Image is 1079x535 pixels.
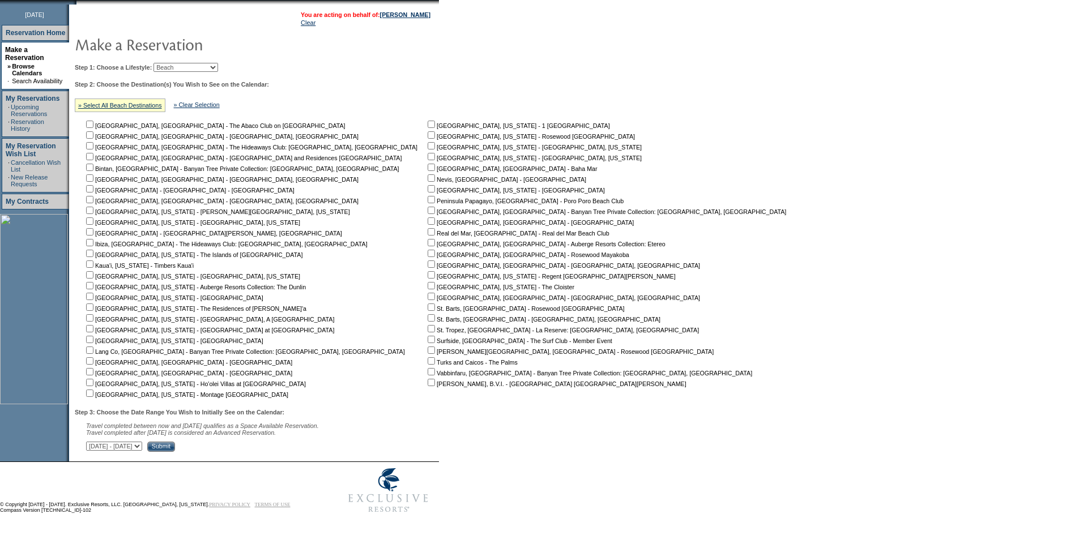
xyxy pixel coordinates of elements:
nobr: Real del Mar, [GEOGRAPHIC_DATA] - Real del Mar Beach Club [425,230,609,237]
b: » [7,63,11,70]
nobr: [GEOGRAPHIC_DATA], [US_STATE] - 1 [GEOGRAPHIC_DATA] [425,122,610,129]
nobr: Lang Co, [GEOGRAPHIC_DATA] - Banyan Tree Private Collection: [GEOGRAPHIC_DATA], [GEOGRAPHIC_DATA] [84,348,405,355]
nobr: [GEOGRAPHIC_DATA], [US_STATE] - [GEOGRAPHIC_DATA] [84,294,263,301]
nobr: [GEOGRAPHIC_DATA], [GEOGRAPHIC_DATA] - [GEOGRAPHIC_DATA], [GEOGRAPHIC_DATA] [425,262,700,269]
nobr: Vabbinfaru, [GEOGRAPHIC_DATA] - Banyan Tree Private Collection: [GEOGRAPHIC_DATA], [GEOGRAPHIC_DATA] [425,370,752,376]
a: » Select All Beach Destinations [78,102,162,109]
td: · [7,78,11,84]
nobr: [GEOGRAPHIC_DATA], [GEOGRAPHIC_DATA] - [GEOGRAPHIC_DATA], [GEOGRAPHIC_DATA] [84,133,359,140]
span: You are acting on behalf of: [301,11,430,18]
a: Clear [301,19,315,26]
nobr: [GEOGRAPHIC_DATA], [GEOGRAPHIC_DATA] - [GEOGRAPHIC_DATA] and Residences [GEOGRAPHIC_DATA] [84,155,402,161]
nobr: [GEOGRAPHIC_DATA] - [GEOGRAPHIC_DATA] - [GEOGRAPHIC_DATA] [84,187,295,194]
nobr: [GEOGRAPHIC_DATA], [US_STATE] - Auberge Resorts Collection: The Dunlin [84,284,306,290]
nobr: [GEOGRAPHIC_DATA], [US_STATE] - [GEOGRAPHIC_DATA] [84,337,263,344]
nobr: St. Barts, [GEOGRAPHIC_DATA] - Rosewood [GEOGRAPHIC_DATA] [425,305,624,312]
nobr: Travel completed after [DATE] is considered an Advanced Reservation. [86,429,276,436]
a: My Reservations [6,95,59,102]
nobr: [GEOGRAPHIC_DATA], [US_STATE] - [GEOGRAPHIC_DATA], [US_STATE] [425,155,642,161]
nobr: [GEOGRAPHIC_DATA], [US_STATE] - [GEOGRAPHIC_DATA] [425,187,605,194]
a: Reservation Home [6,29,65,37]
nobr: [GEOGRAPHIC_DATA], [GEOGRAPHIC_DATA] - [GEOGRAPHIC_DATA] [84,359,292,366]
nobr: [PERSON_NAME][GEOGRAPHIC_DATA], [GEOGRAPHIC_DATA] - Rosewood [GEOGRAPHIC_DATA] [425,348,714,355]
nobr: Bintan, [GEOGRAPHIC_DATA] - Banyan Tree Private Collection: [GEOGRAPHIC_DATA], [GEOGRAPHIC_DATA] [84,165,399,172]
nobr: [GEOGRAPHIC_DATA], [US_STATE] - Rosewood [GEOGRAPHIC_DATA] [425,133,635,140]
a: My Contracts [6,198,49,206]
a: Upcoming Reservations [11,104,47,117]
nobr: Turks and Caicos - The Palms [425,359,518,366]
a: My Reservation Wish List [6,142,56,158]
nobr: [GEOGRAPHIC_DATA], [GEOGRAPHIC_DATA] - Baha Mar [425,165,597,172]
nobr: Ibiza, [GEOGRAPHIC_DATA] - The Hideaways Club: [GEOGRAPHIC_DATA], [GEOGRAPHIC_DATA] [84,241,368,247]
nobr: [GEOGRAPHIC_DATA], [US_STATE] - [PERSON_NAME][GEOGRAPHIC_DATA], [US_STATE] [84,208,350,215]
td: · [8,159,10,173]
nobr: [GEOGRAPHIC_DATA], [US_STATE] - [GEOGRAPHIC_DATA], [US_STATE] [84,273,300,280]
nobr: [GEOGRAPHIC_DATA] - [GEOGRAPHIC_DATA][PERSON_NAME], [GEOGRAPHIC_DATA] [84,230,342,237]
nobr: Peninsula Papagayo, [GEOGRAPHIC_DATA] - Poro Poro Beach Club [425,198,624,204]
a: PRIVACY POLICY [209,502,250,507]
nobr: [GEOGRAPHIC_DATA], [US_STATE] - Montage [GEOGRAPHIC_DATA] [84,391,288,398]
nobr: [GEOGRAPHIC_DATA], [GEOGRAPHIC_DATA] - [GEOGRAPHIC_DATA] [425,219,634,226]
td: · [8,104,10,117]
b: Step 3: Choose the Date Range You Wish to Initially See on the Calendar: [75,409,284,416]
a: Browse Calendars [12,63,42,76]
td: · [8,118,10,132]
nobr: [GEOGRAPHIC_DATA], [US_STATE] - [GEOGRAPHIC_DATA], [US_STATE] [84,219,300,226]
nobr: [GEOGRAPHIC_DATA], [US_STATE] - Ho'olei Villas at [GEOGRAPHIC_DATA] [84,380,306,387]
nobr: [GEOGRAPHIC_DATA], [GEOGRAPHIC_DATA] - [GEOGRAPHIC_DATA], [GEOGRAPHIC_DATA] [425,294,700,301]
a: Make a Reservation [5,46,44,62]
b: Step 2: Choose the Destination(s) You Wish to See on the Calendar: [75,81,269,88]
input: Submit [147,442,175,452]
nobr: [GEOGRAPHIC_DATA], [US_STATE] - [GEOGRAPHIC_DATA], [US_STATE] [425,144,642,151]
nobr: Kaua'i, [US_STATE] - Timbers Kaua'i [84,262,194,269]
nobr: [GEOGRAPHIC_DATA], [GEOGRAPHIC_DATA] - [GEOGRAPHIC_DATA], [GEOGRAPHIC_DATA] [84,198,359,204]
a: » Clear Selection [174,101,220,108]
a: Reservation History [11,118,44,132]
nobr: [GEOGRAPHIC_DATA], [US_STATE] - The Residences of [PERSON_NAME]'a [84,305,306,312]
nobr: [GEOGRAPHIC_DATA], [GEOGRAPHIC_DATA] - The Abaco Club on [GEOGRAPHIC_DATA] [84,122,346,129]
a: Cancellation Wish List [11,159,61,173]
td: · [8,174,10,187]
nobr: [GEOGRAPHIC_DATA], [GEOGRAPHIC_DATA] - [GEOGRAPHIC_DATA] [84,370,292,376]
b: Step 1: Choose a Lifestyle: [75,64,152,71]
img: pgTtlMakeReservation.gif [75,33,301,55]
a: New Release Requests [11,174,48,187]
nobr: [GEOGRAPHIC_DATA], [US_STATE] - [GEOGRAPHIC_DATA], A [GEOGRAPHIC_DATA] [84,316,334,323]
nobr: Surfside, [GEOGRAPHIC_DATA] - The Surf Club - Member Event [425,337,612,344]
nobr: [GEOGRAPHIC_DATA], [GEOGRAPHIC_DATA] - [GEOGRAPHIC_DATA], [GEOGRAPHIC_DATA] [84,176,359,183]
nobr: St. Barts, [GEOGRAPHIC_DATA] - [GEOGRAPHIC_DATA], [GEOGRAPHIC_DATA] [425,316,660,323]
a: Search Availability [12,78,62,84]
nobr: [GEOGRAPHIC_DATA], [US_STATE] - [GEOGRAPHIC_DATA] at [GEOGRAPHIC_DATA] [84,327,334,333]
nobr: Nevis, [GEOGRAPHIC_DATA] - [GEOGRAPHIC_DATA] [425,176,586,183]
span: Travel completed between now and [DATE] qualifies as a Space Available Reservation. [86,422,319,429]
nobr: [GEOGRAPHIC_DATA], [GEOGRAPHIC_DATA] - Banyan Tree Private Collection: [GEOGRAPHIC_DATA], [GEOGRA... [425,208,786,215]
a: TERMS OF USE [255,502,291,507]
nobr: [GEOGRAPHIC_DATA], [GEOGRAPHIC_DATA] - The Hideaways Club: [GEOGRAPHIC_DATA], [GEOGRAPHIC_DATA] [84,144,417,151]
nobr: [GEOGRAPHIC_DATA], [US_STATE] - Regent [GEOGRAPHIC_DATA][PERSON_NAME] [425,273,676,280]
nobr: [GEOGRAPHIC_DATA], [US_STATE] - The Islands of [GEOGRAPHIC_DATA] [84,251,302,258]
nobr: [GEOGRAPHIC_DATA], [GEOGRAPHIC_DATA] - Rosewood Mayakoba [425,251,629,258]
a: [PERSON_NAME] [380,11,430,18]
nobr: [PERSON_NAME], B.V.I. - [GEOGRAPHIC_DATA] [GEOGRAPHIC_DATA][PERSON_NAME] [425,380,686,387]
span: [DATE] [25,11,44,18]
nobr: St. Tropez, [GEOGRAPHIC_DATA] - La Reserve: [GEOGRAPHIC_DATA], [GEOGRAPHIC_DATA] [425,327,699,333]
img: Exclusive Resorts [338,462,439,519]
nobr: [GEOGRAPHIC_DATA], [US_STATE] - The Cloister [425,284,574,290]
nobr: [GEOGRAPHIC_DATA], [GEOGRAPHIC_DATA] - Auberge Resorts Collection: Etereo [425,241,666,247]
